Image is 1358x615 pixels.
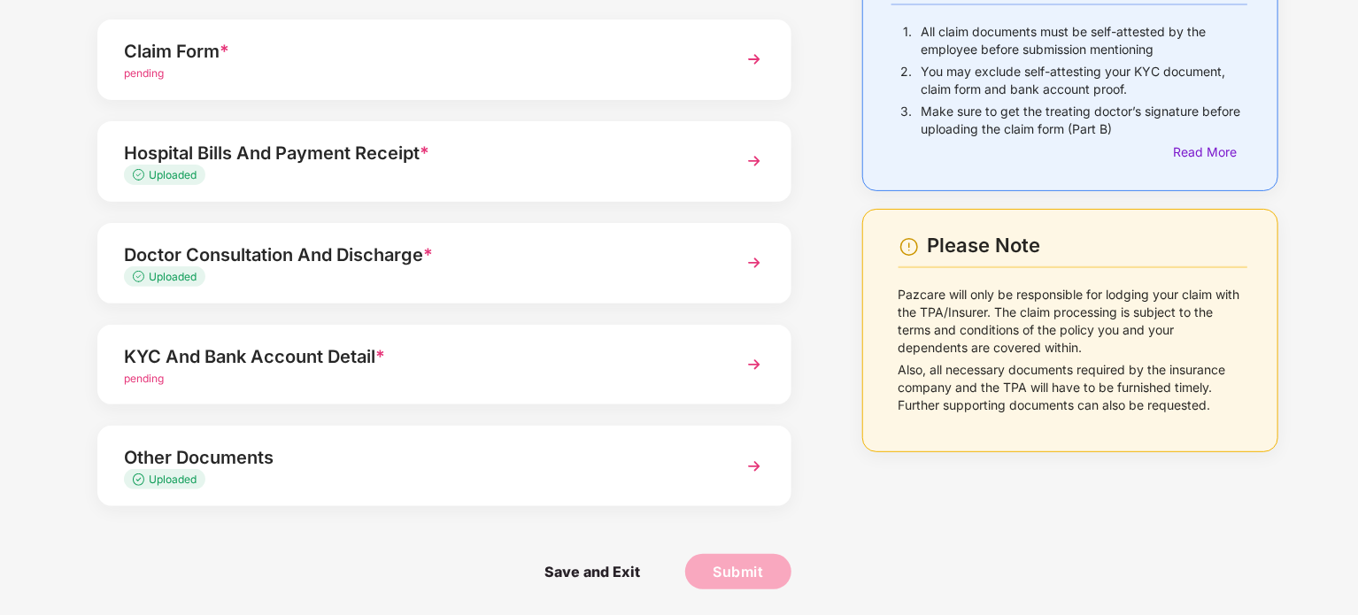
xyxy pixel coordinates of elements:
p: You may exclude self-attesting your KYC document, claim form and bank account proof. [921,63,1247,98]
div: Hospital Bills And Payment Receipt [124,139,711,167]
div: Please Note [928,234,1247,258]
button: Submit [685,554,791,589]
span: Save and Exit [527,554,658,589]
img: svg+xml;base64,PHN2ZyBpZD0iTmV4dCIgeG1sbnM9Imh0dHA6Ly93d3cudzMub3JnLzIwMDAvc3ZnIiB3aWR0aD0iMzYiIG... [738,145,770,177]
div: Other Documents [124,443,711,472]
img: svg+xml;base64,PHN2ZyB4bWxucz0iaHR0cDovL3d3dy53My5vcmcvMjAwMC9zdmciIHdpZHRoPSIxMy4zMzMiIGhlaWdodD... [133,473,149,485]
p: All claim documents must be self-attested by the employee before submission mentioning [921,23,1247,58]
img: svg+xml;base64,PHN2ZyB4bWxucz0iaHR0cDovL3d3dy53My5vcmcvMjAwMC9zdmciIHdpZHRoPSIxMy4zMzMiIGhlaWdodD... [133,271,149,282]
p: 2. [900,63,912,98]
span: Uploaded [149,473,197,486]
img: svg+xml;base64,PHN2ZyBpZD0iV2FybmluZ18tXzI0eDI0IiBkYXRhLW5hbWU9Ildhcm5pbmcgLSAyNHgyNCIgeG1sbnM9Im... [899,236,920,258]
img: svg+xml;base64,PHN2ZyBpZD0iTmV4dCIgeG1sbnM9Imh0dHA6Ly93d3cudzMub3JnLzIwMDAvc3ZnIiB3aWR0aD0iMzYiIG... [738,247,770,279]
img: svg+xml;base64,PHN2ZyBpZD0iTmV4dCIgeG1sbnM9Imh0dHA6Ly93d3cudzMub3JnLzIwMDAvc3ZnIiB3aWR0aD0iMzYiIG... [738,349,770,381]
div: Read More [1173,142,1247,162]
p: 1. [903,23,912,58]
p: Also, all necessary documents required by the insurance company and the TPA will have to be furni... [899,361,1247,414]
img: svg+xml;base64,PHN2ZyBpZD0iTmV4dCIgeG1sbnM9Imh0dHA6Ly93d3cudzMub3JnLzIwMDAvc3ZnIiB3aWR0aD0iMzYiIG... [738,450,770,482]
p: Pazcare will only be responsible for lodging your claim with the TPA/Insurer. The claim processin... [899,286,1247,357]
span: pending [124,66,164,80]
div: KYC And Bank Account Detail [124,342,711,371]
img: svg+xml;base64,PHN2ZyB4bWxucz0iaHR0cDovL3d3dy53My5vcmcvMjAwMC9zdmciIHdpZHRoPSIxMy4zMzMiIGhlaWdodD... [133,169,149,181]
span: pending [124,372,164,385]
div: Claim Form [124,37,711,65]
div: Doctor Consultation And Discharge [124,241,711,269]
span: Uploaded [149,270,197,283]
p: 3. [900,103,912,138]
img: svg+xml;base64,PHN2ZyBpZD0iTmV4dCIgeG1sbnM9Imh0dHA6Ly93d3cudzMub3JnLzIwMDAvc3ZnIiB3aWR0aD0iMzYiIG... [738,43,770,75]
p: Make sure to get the treating doctor’s signature before uploading the claim form (Part B) [921,103,1247,138]
span: Uploaded [149,168,197,181]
